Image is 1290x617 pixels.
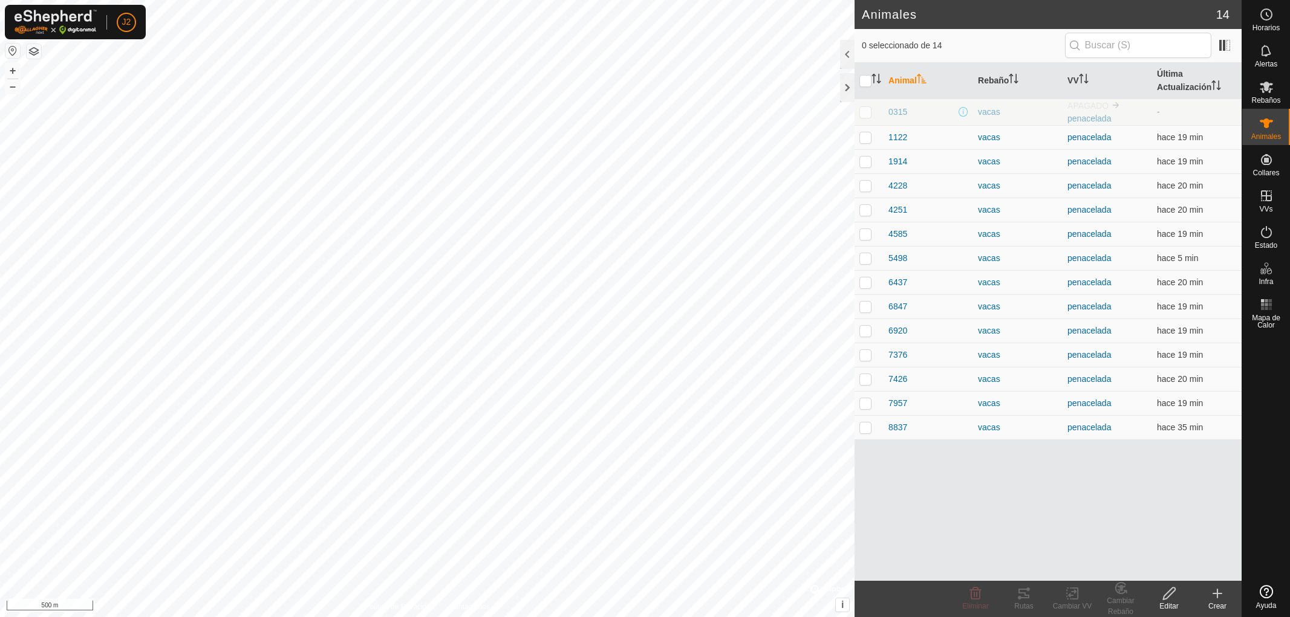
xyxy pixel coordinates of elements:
a: Política de Privacidad [365,601,434,612]
span: 5 oct 2025, 21:32 [1157,277,1203,287]
input: Buscar (S) [1065,33,1211,58]
span: 4228 [888,179,907,192]
a: penacelada [1067,229,1111,239]
div: vacas [978,155,1058,168]
span: 5 oct 2025, 21:33 [1157,132,1203,142]
span: 7957 [888,397,907,410]
p-sorticon: Activar para ordenar [1009,76,1018,85]
span: 5 oct 2025, 21:32 [1157,326,1203,335]
span: 0 seleccionado de 14 [862,39,1065,52]
div: vacas [978,228,1058,241]
span: 1914 [888,155,907,168]
span: Infra [1259,278,1273,285]
span: 5 oct 2025, 21:32 [1157,302,1203,311]
span: 5 oct 2025, 21:32 [1157,374,1203,384]
div: vacas [978,204,1058,216]
span: 6920 [888,325,907,337]
span: Alertas [1255,60,1277,68]
div: Cambiar Rebaño [1096,595,1145,617]
button: + [5,63,20,78]
a: Contáctenos [449,601,490,612]
div: vacas [978,252,1058,265]
th: Última Actualización [1152,63,1242,99]
a: penacelada [1067,157,1111,166]
p-sorticon: Activar para ordenar [917,76,927,85]
span: VVs [1259,205,1272,213]
a: penacelada [1067,302,1111,311]
th: Rebaño [973,63,1063,99]
span: 14 [1216,5,1230,24]
span: 5 oct 2025, 21:17 [1157,422,1203,432]
span: Mapa de Calor [1245,314,1287,329]
div: vacas [978,349,1058,361]
div: vacas [978,300,1058,313]
button: Capas del Mapa [27,44,41,59]
span: 8837 [888,421,907,434]
span: 4585 [888,228,907,241]
span: 5 oct 2025, 21:33 [1157,229,1203,239]
p-sorticon: Activar para ordenar [871,76,881,85]
div: vacas [978,397,1058,410]
div: vacas [978,276,1058,289]
span: 5 oct 2025, 21:32 [1157,181,1203,190]
span: 7426 [888,373,907,386]
span: 0315 [888,106,907,118]
div: vacas [978,179,1058,192]
span: i [841,599,844,610]
h2: Animales [862,7,1216,22]
button: i [836,598,849,612]
a: penacelada [1067,398,1111,408]
span: APAGADO [1067,101,1109,111]
span: Horarios [1253,24,1280,31]
span: J2 [122,16,131,28]
span: 5 oct 2025, 21:47 [1157,253,1198,263]
span: 7376 [888,349,907,361]
th: VV [1063,63,1152,99]
span: 5 oct 2025, 21:32 [1157,157,1203,166]
span: Animales [1251,133,1281,140]
a: Ayuda [1242,580,1290,614]
a: penacelada [1067,350,1111,360]
a: penacelada [1067,253,1111,263]
span: 5 oct 2025, 21:33 [1157,350,1203,360]
span: Estado [1255,242,1277,249]
span: 6847 [888,300,907,313]
span: 5498 [888,252,907,265]
span: Eliminar [962,602,988,610]
span: - [1157,107,1160,117]
img: Logo Gallagher [15,10,97,34]
a: penacelada [1067,326,1111,335]
div: Crear [1193,601,1242,612]
div: vacas [978,131,1058,144]
span: 6437 [888,276,907,289]
button: – [5,79,20,94]
span: 4251 [888,204,907,216]
th: Animal [884,63,973,99]
img: hasta [1111,100,1121,110]
a: penacelada [1067,277,1111,287]
a: penacelada [1067,422,1111,432]
p-sorticon: Activar para ordenar [1211,82,1221,92]
a: penacelada [1067,205,1111,215]
span: Rebaños [1251,97,1280,104]
a: penacelada [1067,181,1111,190]
div: Cambiar VV [1048,601,1096,612]
div: vacas [978,325,1058,337]
div: Editar [1145,601,1193,612]
div: Rutas [1000,601,1048,612]
span: 5 oct 2025, 21:32 [1157,205,1203,215]
span: Ayuda [1256,602,1277,609]
div: vacas [978,421,1058,434]
button: Restablecer Mapa [5,44,20,58]
span: 1122 [888,131,907,144]
p-sorticon: Activar para ordenar [1079,76,1089,85]
div: vacas [978,106,1058,118]
div: vacas [978,373,1058,386]
span: Collares [1253,169,1279,176]
span: 5 oct 2025, 21:33 [1157,398,1203,408]
a: penacelada [1067,132,1111,142]
a: penacelada [1067,114,1111,123]
a: penacelada [1067,374,1111,384]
